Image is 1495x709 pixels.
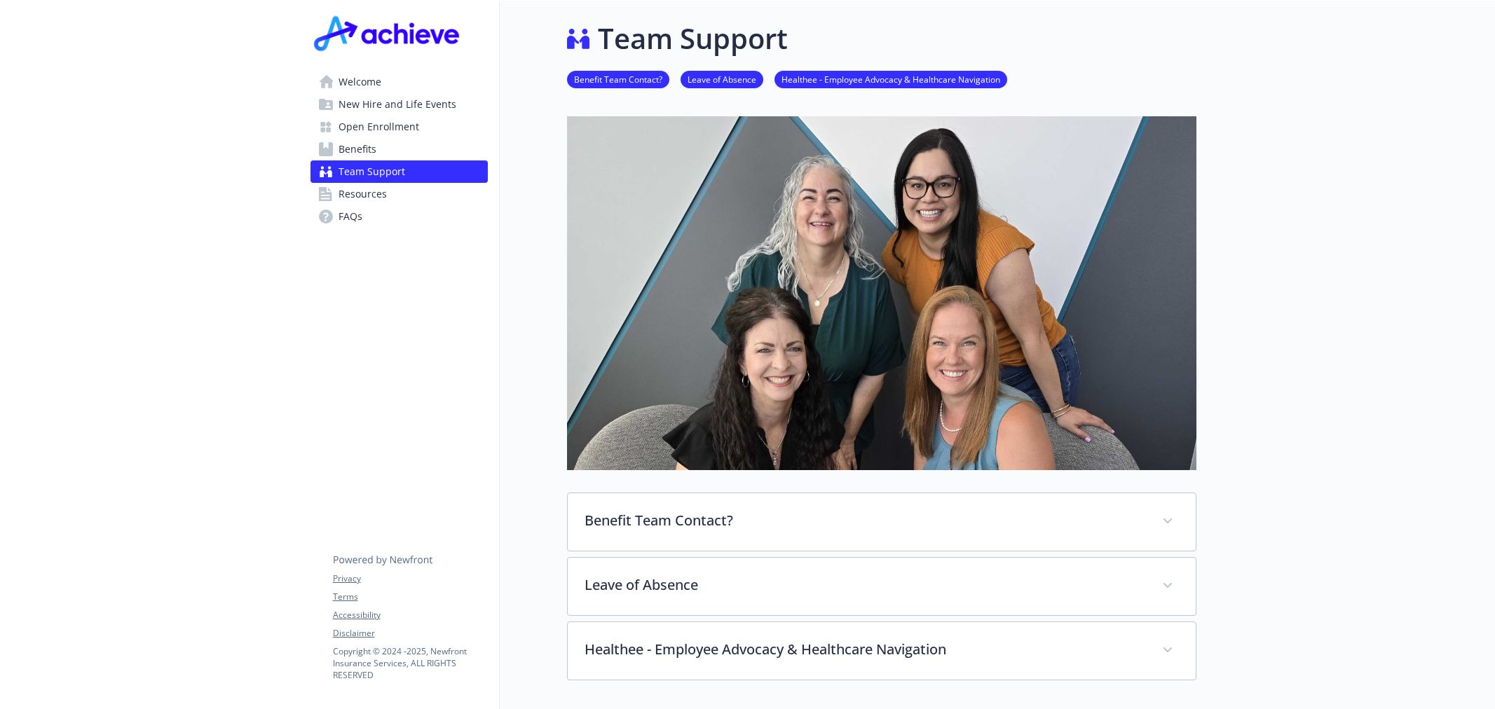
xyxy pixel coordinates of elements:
p: Healthee - Employee Advocacy & Healthcare Navigation [585,639,1145,660]
a: FAQs [310,205,488,228]
p: Benefit Team Contact? [585,510,1145,531]
a: Resources [310,183,488,205]
a: New Hire and Life Events [310,93,488,116]
div: Leave of Absence [568,558,1196,615]
span: New Hire and Life Events [339,93,456,116]
a: Disclaimer [333,627,487,640]
span: Welcome [339,71,381,93]
div: Benefit Team Contact? [568,493,1196,551]
a: Leave of Absence [681,72,763,85]
a: Accessibility [333,609,487,621]
a: Healthee - Employee Advocacy & Healthcare Navigation [774,72,1007,85]
p: Leave of Absence [585,574,1145,596]
span: Open Enrollment [339,116,419,138]
a: Benefits [310,138,488,160]
a: Benefit Team Contact? [567,72,669,85]
span: Resources [339,183,387,205]
img: team support page banner [567,116,1196,469]
a: Welcome [310,71,488,93]
h1: Team Support [598,18,788,60]
span: Team Support [339,160,405,183]
span: Benefits [339,138,376,160]
a: Terms [333,591,487,603]
a: Open Enrollment [310,116,488,138]
a: Team Support [310,160,488,183]
p: Copyright © 2024 - 2025 , Newfront Insurance Services, ALL RIGHTS RESERVED [333,645,487,681]
div: Healthee - Employee Advocacy & Healthcare Navigation [568,622,1196,680]
a: Privacy [333,572,487,585]
span: FAQs [339,205,362,228]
